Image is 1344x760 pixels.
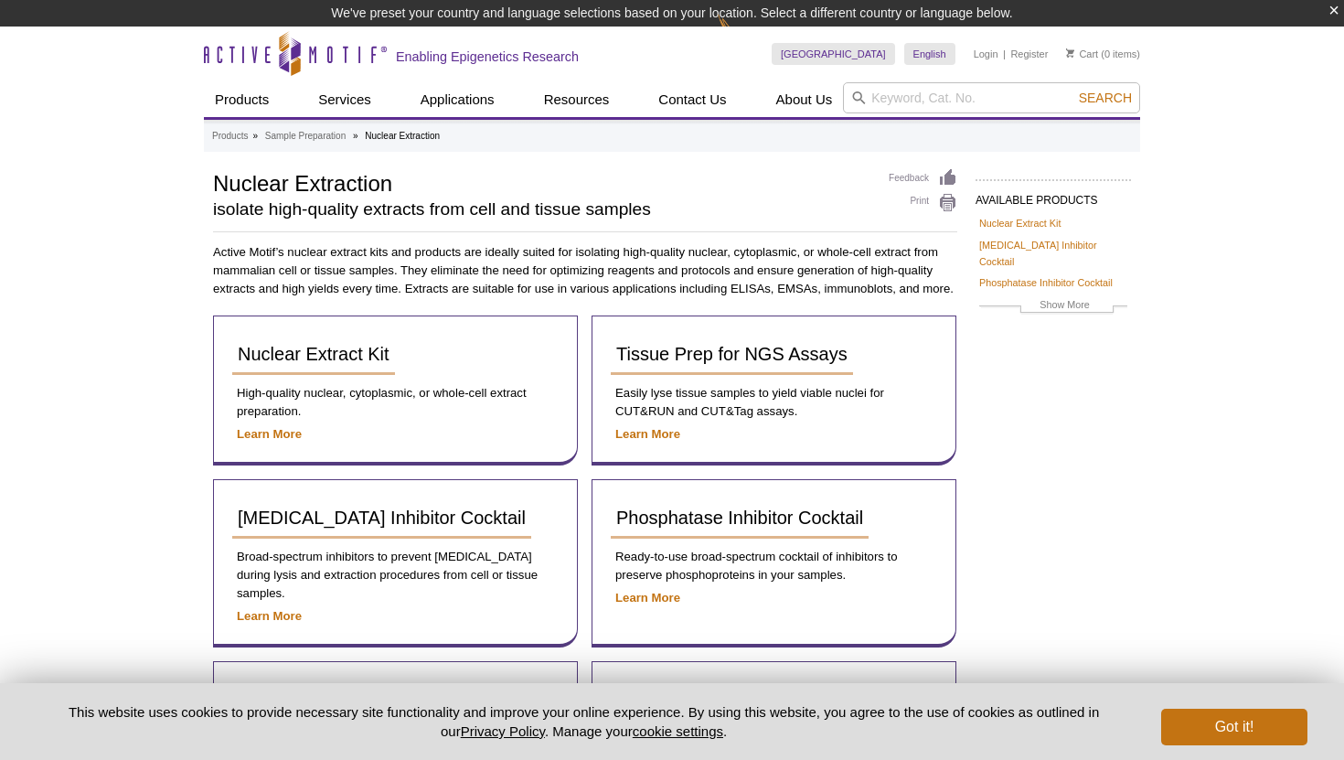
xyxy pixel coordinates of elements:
img: Your Cart [1066,48,1074,58]
a: Phosphatase Inhibitor Cocktail [611,498,869,539]
li: » [252,131,258,141]
input: Keyword, Cat. No. [843,82,1140,113]
a: Sample Preparation [265,128,346,145]
button: cookie settings [633,723,723,739]
span: [MEDICAL_DATA] Inhibitor Cocktail [238,508,526,528]
a: Learn More [615,591,680,605]
a: Applications [410,82,506,117]
p: Ready-to-use broad-spectrum cocktail of inhibitors to preserve phosphoproteins in your samples. [611,548,937,584]
span: Phosphatase Inhibitor Cocktail [616,508,863,528]
a: Products [212,128,248,145]
p: Active Motif’s nuclear extract kits and products are ideally suited for isolating high-quality nu... [213,243,957,298]
a: Learn More [237,609,302,623]
h2: Enabling Epigenetics Research [396,48,579,65]
a: Nuclear Extract Kit [979,215,1061,231]
button: Search [1073,90,1137,106]
p: Easily lyse tissue samples to yield viable nuclei for CUT&RUN and CUT&Tag assays. [611,384,937,421]
a: Cart [1066,48,1098,60]
a: Products [204,82,280,117]
button: Got it! [1161,709,1307,745]
a: Show More [979,296,1127,317]
a: Print [889,193,957,213]
a: Tissue Prep for NGS Assays [611,335,853,375]
li: | [1003,43,1006,65]
a: Learn More [237,427,302,441]
h2: isolate high-quality extracts from cell and tissue samples [213,201,870,218]
a: Resources [533,82,621,117]
li: (0 items) [1066,43,1140,65]
a: Feedback [889,168,957,188]
a: Login [974,48,998,60]
li: » [353,131,358,141]
p: This website uses cookies to provide necessary site functionality and improve your online experie... [37,702,1131,741]
a: Privacy Policy [461,723,545,739]
a: Phosphatase Inhibitor Cocktail [979,274,1113,291]
span: Tissue Prep for NGS Assays [616,344,848,364]
a: About Us [765,82,844,117]
img: Change Here [718,14,766,57]
a: [MEDICAL_DATA] Inhibitor Cocktail [979,237,1127,270]
a: [MEDICAL_DATA] Inhibitor Cocktail [232,498,531,539]
p: High-quality nuclear, cytoplasmic, or whole-cell extract preparation. [232,384,559,421]
li: Nuclear Extraction [365,131,440,141]
span: Nuclear Extract Kit [238,344,389,364]
a: Services [307,82,382,117]
span: Search [1079,91,1132,105]
h1: Nuclear Extraction [213,168,870,196]
a: Deacetylase Inhibitor [232,680,414,721]
p: Broad-spectrum inhibitors to prevent [MEDICAL_DATA] during lysis and extraction procedures from c... [232,548,559,603]
a: Contact Us [647,82,737,117]
a: English [904,43,955,65]
h2: AVAILABLE PRODUCTS [976,179,1131,212]
a: Learn More [615,427,680,441]
a: Register [1010,48,1048,60]
a: PMSF [611,680,673,721]
a: [GEOGRAPHIC_DATA] [772,43,895,65]
a: Nuclear Extract Kit [232,335,395,375]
